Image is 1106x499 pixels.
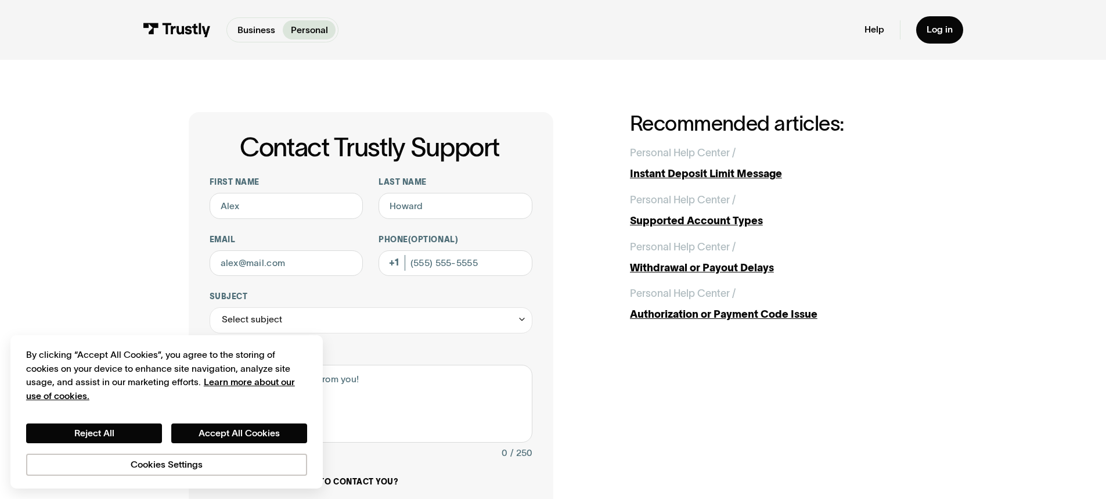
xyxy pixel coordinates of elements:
[207,133,532,161] h1: Contact Trustly Support
[143,23,211,37] img: Trustly Logo
[927,24,953,35] div: Log in
[237,23,275,37] p: Business
[171,423,307,443] button: Accept All Cookies
[210,193,363,219] input: Alex
[210,292,532,302] label: Subject
[210,250,363,277] input: alex@mail.com
[630,145,736,161] div: Personal Help Center /
[630,166,918,182] div: Instant Deposit Limit Message
[502,446,507,461] div: 0
[210,177,363,188] label: First name
[630,286,918,322] a: Personal Help Center /Authorization or Payment Code Issue
[630,192,918,229] a: Personal Help Center /Supported Account Types
[379,235,532,245] label: Phone
[630,286,736,301] div: Personal Help Center /
[630,213,918,229] div: Supported Account Types
[630,307,918,322] div: Authorization or Payment Code Issue
[510,446,532,461] div: / 250
[210,307,532,333] div: Select subject
[864,24,884,35] a: Help
[26,348,307,403] div: By clicking “Accept All Cookies”, you agree to the storing of cookies on your device to enhance s...
[210,235,363,245] label: Email
[916,16,963,44] a: Log in
[408,235,458,244] span: (Optional)
[630,112,918,135] h2: Recommended articles:
[630,260,918,276] div: Withdrawal or Payout Delays
[210,477,532,487] label: How would you like us to contact you?
[10,335,323,489] div: Cookie banner
[210,349,532,360] label: How can we help you?
[26,454,307,476] button: Cookies Settings
[222,312,282,328] div: Select subject
[630,239,736,255] div: Personal Help Center /
[26,348,307,475] div: Privacy
[26,423,162,443] button: Reject All
[379,250,532,277] input: (555) 555-5555
[630,145,918,182] a: Personal Help Center /Instant Deposit Limit Message
[291,23,328,37] p: Personal
[630,239,918,276] a: Personal Help Center /Withdrawal or Payout Delays
[630,192,736,208] div: Personal Help Center /
[379,177,532,188] label: Last name
[229,20,283,40] a: Business
[379,193,532,219] input: Howard
[283,20,336,40] a: Personal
